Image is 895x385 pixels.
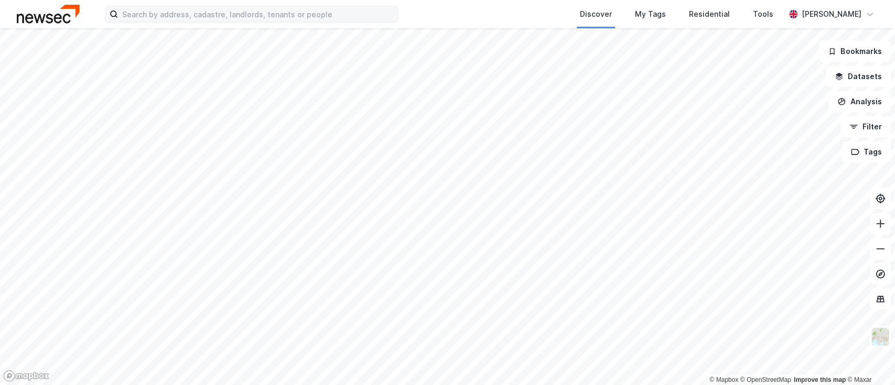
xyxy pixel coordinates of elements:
a: Mapbox [709,376,738,383]
div: Discover [580,8,612,20]
button: Datasets [826,66,891,87]
button: Tags [842,141,891,162]
input: Search by address, cadastre, landlords, tenants or people [118,6,398,22]
iframe: Chat Widget [843,335,895,385]
div: [PERSON_NAME] [802,8,861,20]
a: OpenStreetMap [740,376,791,383]
button: Bookmarks [819,41,891,62]
button: Filter [840,116,891,137]
div: My Tags [635,8,666,20]
img: Z [870,327,890,347]
div: Tools [753,8,773,20]
div: Residential [689,8,730,20]
button: Analysis [828,91,891,112]
div: Kontrollprogram for chat [843,335,895,385]
a: Improve this map [794,376,846,383]
a: Mapbox homepage [3,370,49,382]
img: newsec-logo.f6e21ccffca1b3a03d2d.png [17,5,80,23]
